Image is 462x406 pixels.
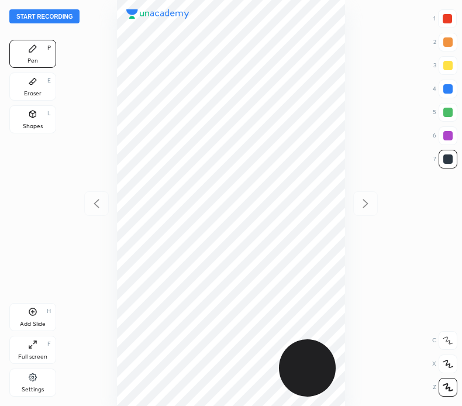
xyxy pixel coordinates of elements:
div: Add Slide [20,321,46,327]
div: Eraser [24,91,42,97]
div: 6 [433,126,457,145]
div: E [47,78,51,84]
button: Start recording [9,9,80,23]
div: C [432,331,457,350]
div: F [47,341,51,347]
div: Z [433,378,457,397]
div: 1 [433,9,457,28]
div: 3 [433,56,457,75]
img: logo.38c385cc.svg [126,9,189,19]
div: L [47,111,51,116]
div: Pen [27,58,38,64]
div: Settings [22,387,44,393]
div: H [47,308,51,314]
div: 7 [433,150,457,168]
div: Full screen [18,354,47,360]
div: Shapes [23,123,43,129]
div: 4 [433,80,457,98]
div: P [47,45,51,51]
div: 2 [433,33,457,51]
div: 5 [433,103,457,122]
div: X [432,355,457,373]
